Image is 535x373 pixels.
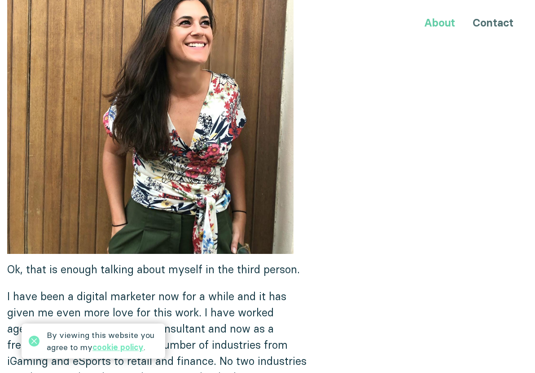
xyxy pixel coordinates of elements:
[7,261,309,277] p: Ok, that is enough talking about myself in the third person.
[424,16,455,29] a: About
[92,342,144,352] a: cookie policy
[47,329,158,353] div: By viewing this website you agree to my .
